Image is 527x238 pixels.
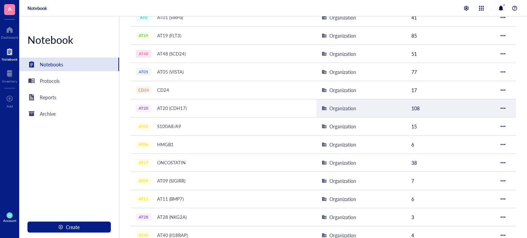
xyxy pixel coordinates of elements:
[406,190,495,208] td: 6
[27,5,47,11] a: Notebook
[406,135,495,153] td: 6
[154,49,189,59] div: AT48 (SCD24)
[1,24,18,39] a: Dashboard
[406,26,495,45] td: 85
[3,218,16,223] div: Account
[154,194,187,204] div: AT11 (BMP7)
[329,195,356,203] div: Organization
[2,68,17,83] a: Inventory
[406,153,495,172] td: 38
[19,74,119,88] a: Protocols
[7,104,13,108] div: Add
[2,46,17,61] a: Notebook
[329,159,356,166] div: Organization
[154,158,189,167] div: ONCOSTATIN
[329,123,356,130] div: Organization
[27,222,111,233] button: Create
[406,117,495,135] td: 15
[406,208,495,226] td: 3
[154,212,190,222] div: AT28 (NKG2A)
[329,14,356,21] div: Organization
[8,4,12,13] span: A
[329,50,356,58] div: Organization
[154,122,184,131] div: S100A8/A9
[40,110,56,117] div: Archive
[329,32,356,39] div: Organization
[329,141,356,148] div: Organization
[406,99,495,117] td: 108
[406,172,495,190] td: 7
[406,8,495,26] td: 41
[2,57,17,61] div: Notebook
[19,33,119,47] div: Notebook
[154,67,187,77] div: AT05 (VISTA)
[154,140,177,149] div: HMGB1
[329,213,356,221] div: Organization
[406,63,495,81] td: 77
[154,103,190,113] div: AT20 (CDH17)
[19,58,119,71] a: Notebooks
[66,224,80,230] span: Create
[154,176,188,186] div: AT09 (SIGIRR)
[154,85,172,95] div: CD24
[40,77,60,85] div: Protocols
[154,13,186,22] div: AT01 (SIRPα)
[1,35,18,39] div: Dashboard
[154,31,184,40] div: AT19 (FLT3)
[329,68,356,76] div: Organization
[329,86,356,94] div: Organization
[40,93,56,101] div: Reports
[19,90,119,104] a: Reports
[406,45,495,63] td: 51
[406,81,495,99] td: 17
[329,177,356,185] div: Organization
[19,107,119,121] a: Archive
[2,79,17,83] div: Inventory
[40,61,63,68] div: Notebooks
[329,104,356,112] div: Organization
[8,214,11,217] span: JW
